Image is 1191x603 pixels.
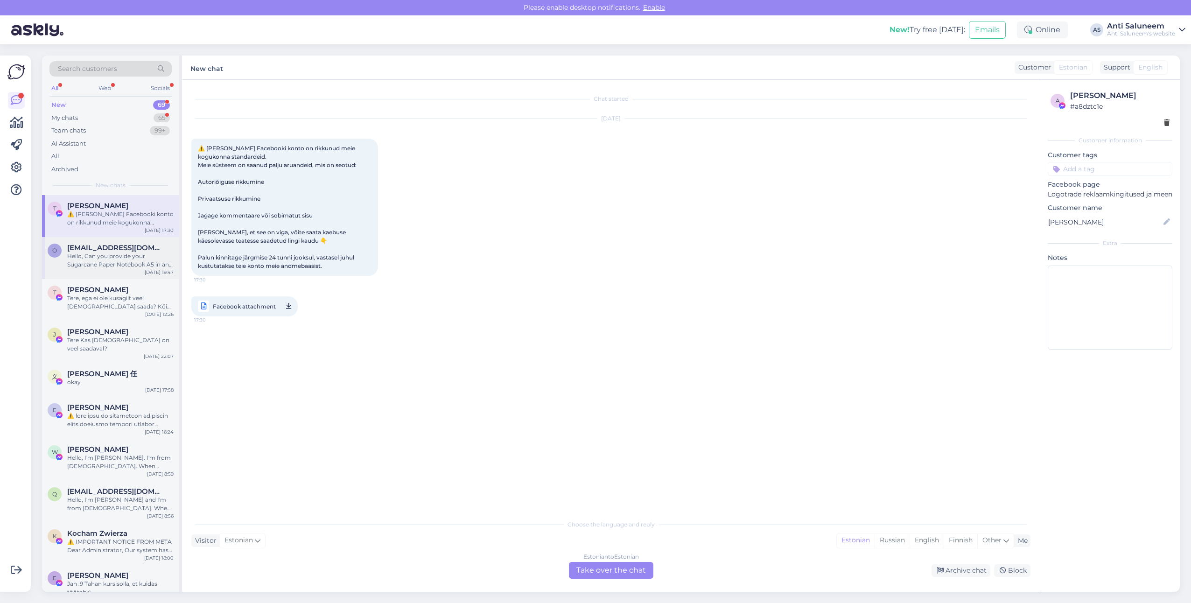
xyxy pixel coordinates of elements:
[53,407,56,414] span: E
[51,165,78,174] div: Archived
[969,21,1006,39] button: Emails
[144,353,174,360] div: [DATE] 22:07
[194,314,229,326] span: 17:30
[147,470,174,477] div: [DATE] 8:59
[1090,23,1103,36] div: AS
[191,114,1030,123] div: [DATE]
[191,520,1030,529] div: Choose the language and reply
[1059,63,1087,72] span: Estonian
[1048,162,1172,176] input: Add a tag
[52,491,57,498] span: q
[49,82,60,94] div: All
[890,24,965,35] div: Try free [DATE]:
[144,554,174,561] div: [DATE] 18:00
[67,496,174,512] div: Hello, I'm [PERSON_NAME] and I'm from [DEMOGRAPHIC_DATA]. When browsing your company's promotiona...
[944,533,977,547] div: Finnish
[190,61,223,74] label: New chat
[1048,136,1172,145] div: Customer information
[52,449,58,456] span: W
[52,247,57,254] span: o
[67,294,174,311] div: Tere, ega ei ole kusagilt veel [DEMOGRAPHIC_DATA] saada? Kõik läksid välja
[145,386,174,393] div: [DATE] 17:58
[982,536,1002,544] span: Other
[910,533,944,547] div: English
[67,571,128,580] span: Eve Corelli
[150,126,170,135] div: 99+
[1048,180,1172,189] p: Facebook page
[67,336,174,353] div: Tere Kas [DEMOGRAPHIC_DATA] on veel saadaval?
[97,82,113,94] div: Web
[213,301,276,312] span: Facebook attachment
[67,580,174,596] div: Jah :9 Tahan kursisolla, et kuidas töötab :)
[640,3,668,12] span: Enable
[7,63,25,81] img: Askly Logo
[67,412,174,428] div: ⚠️ lore ipsu do sitametcon adipiscin elits doeiusmo tempori utlabor etdolo magnaaliq: enima://min...
[67,244,164,252] span: otopix@gmail.com
[1017,21,1068,38] div: Online
[1070,101,1170,112] div: # a8dztc1e
[1138,63,1163,72] span: English
[67,210,174,227] div: ⚠️ [PERSON_NAME] Facebooki konto on rikkunud meie kogukonna standardeid. Meie süsteem on saanud p...
[1100,63,1130,72] div: Support
[145,227,174,234] div: [DATE] 17:30
[1048,239,1172,247] div: Extra
[58,64,117,74] span: Search customers
[1015,63,1051,72] div: Customer
[1070,90,1170,101] div: [PERSON_NAME]
[51,152,59,161] div: All
[1048,217,1162,227] input: Add name
[145,428,174,435] div: [DATE] 16:24
[67,454,174,470] div: Hello, I'm [PERSON_NAME]. I'm from [DEMOGRAPHIC_DATA]. When browsing your company's promotional o...
[1056,97,1060,104] span: a
[890,25,910,34] b: New!
[1048,203,1172,213] p: Customer name
[837,533,875,547] div: Estonian
[67,286,128,294] span: Triin Mägi
[67,328,128,336] span: Jaanika Palmik
[53,205,56,212] span: T
[145,311,174,318] div: [DATE] 12:26
[51,139,86,148] div: AI Assistant
[154,113,170,123] div: 65
[53,575,56,582] span: E
[191,296,298,316] a: Facebook attachment17:30
[67,445,128,454] span: Wendy Xiao
[67,378,174,386] div: okay
[147,512,174,519] div: [DATE] 8:56
[96,181,126,189] span: New chats
[932,564,990,577] div: Archive chat
[583,553,639,561] div: Estonian to Estonian
[51,100,66,110] div: New
[67,202,128,210] span: Tom Haja
[1048,150,1172,160] p: Customer tags
[198,145,357,269] span: ⚠️ [PERSON_NAME] Facebooki konto on rikkunud meie kogukonna standardeid. Meie süsteem on saanud p...
[1107,22,1185,37] a: Anti SaluneemAnti Saluneem's website
[994,564,1030,577] div: Block
[1048,189,1172,199] p: Logotrade reklaamkingitused ja meened
[53,289,56,296] span: T
[1107,30,1175,37] div: Anti Saluneem's website
[67,538,174,554] div: ⚠️ IMPORTANT NOTICE FROM META Dear Administrator, Our system has detected that your Facebook page...
[191,536,217,546] div: Visitor
[51,113,78,123] div: My chats
[1048,253,1172,263] p: Notes
[53,331,56,338] span: J
[191,95,1030,103] div: Chat started
[194,276,229,283] span: 17:30
[153,100,170,110] div: 69
[1107,22,1175,30] div: Anti Saluneem
[67,529,127,538] span: Kocham Zwierza
[67,370,137,378] span: 义平 任
[67,252,174,269] div: Hello, Can you provide your Sugarcane Paper Notebook A5 in an unlined (blank) version? The produc...
[51,126,86,135] div: Team chats
[67,403,128,412] span: Eliza Adamska
[145,269,174,276] div: [DATE] 19:47
[569,562,653,579] div: Take over the chat
[875,533,910,547] div: Russian
[53,533,57,540] span: K
[149,82,172,94] div: Socials
[1014,536,1028,546] div: Me
[52,373,57,380] span: 义
[224,535,253,546] span: Estonian
[67,487,164,496] span: quote02@starawardsmedal.net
